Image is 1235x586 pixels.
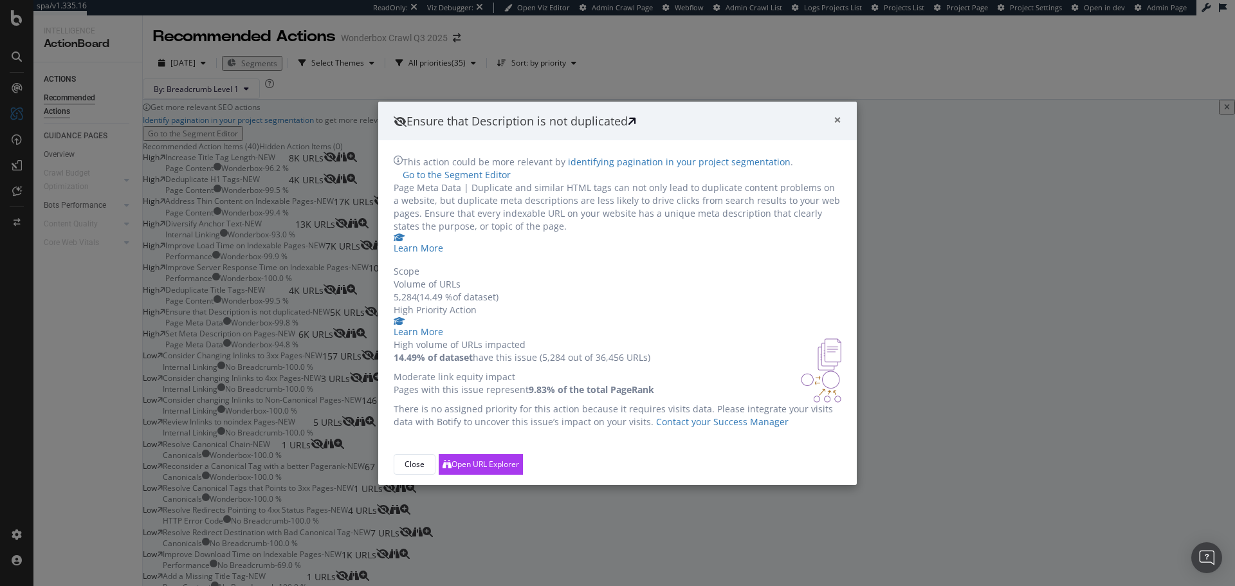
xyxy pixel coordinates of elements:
a: Contact your Success Manager [654,416,789,428]
div: Learn More [394,325,841,338]
div: High volume of URLs impacted [394,338,650,351]
div: Learn More [394,242,443,255]
span: Page Meta Data [394,181,461,194]
div: Moderate link equity impact [394,371,654,383]
span: High Priority Action [394,304,477,316]
div: ( 14.49 % of dataset ) [417,291,499,304]
div: There is no assigned priority for this action because it requires visits data. Please integrate y... [394,403,841,428]
div: Scope [394,265,499,278]
div: Close [405,459,425,470]
p: Pages with this issue represent [394,383,654,396]
a: Learn More [394,316,841,338]
strong: 9.83% of the total PageRank [529,383,654,396]
a: identifying pagination in your project segmentation [568,156,791,168]
p: have this issue (5,284 out of 36,456 URLs) [394,351,650,364]
img: DDxVyA23.png [801,371,841,403]
span: Ensure that Description is not duplicated [407,113,628,129]
img: e5DMFwAAAABJRU5ErkJggg== [818,338,841,371]
div: info banner [394,156,841,181]
div: eye-slash [394,116,407,127]
div: 5,284 [394,291,417,304]
button: Close [394,454,435,475]
div: Open Intercom Messenger [1191,542,1222,573]
a: Go to the Segment Editor [403,169,511,181]
div: Open URL Explorer [452,459,519,470]
div: Volume of URLs [394,278,499,291]
span: × [834,111,841,129]
div: This action could be more relevant by . [403,156,793,181]
span: | [464,181,469,194]
button: Open URL Explorer [439,454,523,475]
div: Duplicate and similar HTML tags can not only lead to duplicate content problems on a website, but... [394,181,841,233]
strong: 14.49% of dataset [394,351,473,363]
a: Learn More [394,233,443,255]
